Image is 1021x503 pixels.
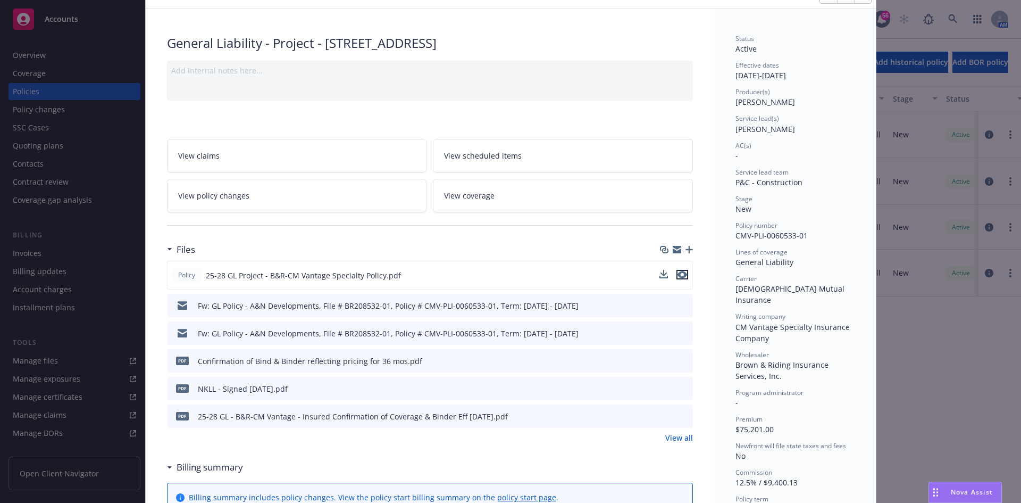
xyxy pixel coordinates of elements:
span: New [735,204,751,214]
span: Wholesaler [735,350,769,359]
h3: Billing summary [177,460,243,474]
span: [PERSON_NAME] [735,97,795,107]
span: pdf [176,357,189,365]
span: CMV-PLI-0060533-01 [735,230,808,241]
div: NKLL - Signed [DATE].pdf [198,383,288,394]
a: View coverage [433,179,693,212]
button: preview file [676,270,688,279]
button: preview file [679,411,689,422]
span: View claims [178,150,220,161]
span: Newfront will file state taxes and fees [735,441,846,450]
button: download file [662,411,671,422]
span: 25-28 GL Project - B&R-CM Vantage Specialty Policy.pdf [206,270,401,281]
button: download file [659,270,668,278]
div: Confirmation of Bind & Binder reflecting pricing for 36 mos.pdf [198,356,422,367]
span: No [735,451,746,461]
span: Active [735,44,757,54]
div: Billing summary [167,460,243,474]
span: Brown & Riding Insurance Services, Inc. [735,360,831,381]
span: View policy changes [178,190,249,201]
span: Stage [735,194,752,203]
span: Program administrator [735,388,804,397]
div: Fw: GL Policy - A&N Developments, File # BR208532-01, Policy # CMV-PLI-0060533-01, Term: [DATE] -... [198,300,579,311]
button: Nova Assist [928,482,1002,503]
div: Add internal notes here... [171,65,689,76]
span: Commission [735,468,772,477]
div: [DATE] - [DATE] [735,61,855,81]
h3: Files [177,243,195,257]
div: Files [167,243,195,257]
span: - [735,398,738,408]
span: - [735,151,738,161]
button: preview file [679,300,689,311]
a: View scheduled items [433,139,693,172]
span: Premium [735,415,763,424]
span: Nova Assist [951,488,993,497]
a: View all [665,432,693,443]
div: Billing summary includes policy changes. View the policy start billing summary on the . [189,492,558,503]
a: View policy changes [167,179,427,212]
span: Policy number [735,221,777,230]
span: View scheduled items [444,150,522,161]
div: General Liability - Project - [STREET_ADDRESS] [167,34,693,52]
div: Fw: GL Policy - A&N Developments, File # BR208532-01, Policy # CMV-PLI-0060533-01, Term: [DATE] -... [198,328,579,339]
span: pdf [176,384,189,392]
a: View claims [167,139,427,172]
a: policy start page [497,492,556,502]
span: Lines of coverage [735,248,788,257]
span: Producer(s) [735,87,770,96]
span: [DEMOGRAPHIC_DATA] Mutual Insurance [735,284,847,305]
button: preview file [679,383,689,394]
span: Service lead(s) [735,114,779,123]
span: AC(s) [735,141,751,150]
span: $75,201.00 [735,424,774,434]
span: Policy [176,270,197,280]
div: Drag to move [929,482,942,502]
span: Status [735,34,754,43]
button: download file [662,356,671,367]
span: Effective dates [735,61,779,70]
button: download file [662,328,671,339]
button: preview file [679,328,689,339]
span: pdf [176,412,189,420]
span: [PERSON_NAME] [735,124,795,134]
span: Service lead team [735,168,789,177]
span: Carrier [735,274,757,283]
span: CM Vantage Specialty Insurance Company [735,322,852,343]
button: preview file [679,356,689,367]
button: download file [659,270,668,281]
span: P&C - Construction [735,177,802,187]
span: Writing company [735,312,785,321]
button: download file [662,300,671,311]
div: 25-28 GL - B&R-CM Vantage - Insured Confirmation of Coverage & Binder Eff [DATE].pdf [198,411,508,422]
span: General Liability [735,257,793,267]
span: 12.5% / $9,400.13 [735,477,798,488]
button: download file [662,383,671,394]
button: preview file [676,270,688,281]
span: View coverage [444,190,495,201]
